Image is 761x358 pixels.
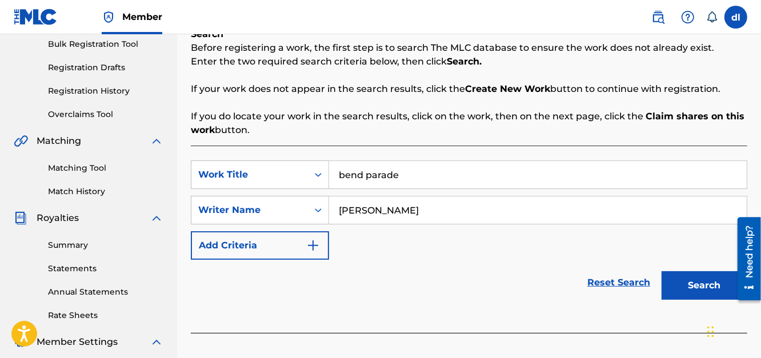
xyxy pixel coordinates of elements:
[676,6,699,29] div: Help
[102,10,115,24] img: Top Rightsholder
[150,134,163,148] img: expand
[662,271,747,300] button: Search
[48,62,163,74] a: Registration Drafts
[48,263,163,275] a: Statements
[150,211,163,225] img: expand
[14,211,27,225] img: Royalties
[48,85,163,97] a: Registration History
[191,41,747,55] p: Before registering a work, the first step is to search The MLC database to ensure the work does n...
[48,38,163,50] a: Bulk Registration Tool
[647,6,670,29] a: Public Search
[150,335,163,349] img: expand
[651,10,665,24] img: search
[37,211,79,225] span: Royalties
[704,303,761,358] iframe: Chat Widget
[48,309,163,321] a: Rate Sheets
[198,203,301,217] div: Writer Name
[306,239,320,252] img: 9d2ae6d4665cec9f34b9.svg
[681,10,695,24] img: help
[465,83,550,94] strong: Create New Work
[48,286,163,298] a: Annual Statements
[191,55,747,69] p: Enter the two required search criteria below, then click
[707,315,714,349] div: Drag
[37,134,81,148] span: Matching
[191,82,747,96] p: If your work does not appear in the search results, click the button to continue with registration.
[48,186,163,198] a: Match History
[729,212,761,304] iframe: Resource Center
[14,335,27,349] img: Member Settings
[48,108,163,120] a: Overclaims Tool
[447,56,482,67] strong: Search.
[191,110,747,137] p: If you do locate your work in the search results, click on the work, then on the next page, click...
[14,9,58,25] img: MLC Logo
[14,134,28,148] img: Matching
[198,168,301,182] div: Work Title
[191,231,329,260] button: Add Criteria
[706,11,718,23] div: Notifications
[37,335,118,349] span: Member Settings
[191,160,747,305] form: Search Form
[724,6,747,29] div: User Menu
[122,10,162,23] span: Member
[48,239,163,251] a: Summary
[48,162,163,174] a: Matching Tool
[582,270,656,295] a: Reset Search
